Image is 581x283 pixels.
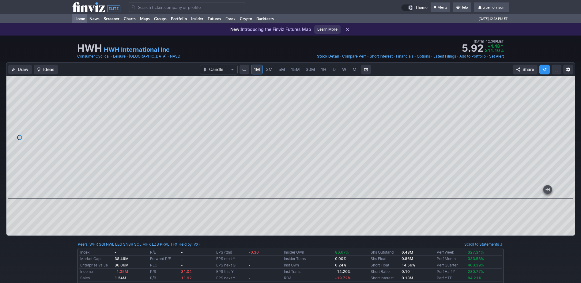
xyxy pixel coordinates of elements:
td: Shs Outstand [369,249,400,256]
a: HWH International Inc [104,45,170,54]
span: [DATE] 12:36 PM ET [479,14,507,23]
a: 3M [263,65,275,74]
td: Perf Quarter [436,262,466,269]
b: 6.24% [335,263,346,267]
a: PRPL [160,241,169,247]
a: 1H [318,65,329,74]
a: Lraemorrison [474,2,509,12]
td: Enterprise Value [79,262,113,269]
td: EPS next Y [215,256,247,262]
a: Latest Filings [433,53,456,59]
span: Compare Perf. [342,54,366,58]
a: SGI [99,241,105,247]
td: Perf Month [436,256,466,262]
a: NWL [106,241,114,247]
td: Forward P/E [149,256,180,262]
span: 327.34% [468,250,484,255]
span: 311.10 [485,48,500,53]
td: P/S [149,269,180,275]
b: - [181,256,183,261]
a: 1M [251,65,263,74]
b: - [181,263,183,267]
td: EPS this Y [215,269,247,275]
a: LZB [152,241,159,247]
a: Home [72,14,87,23]
a: Short Interest [370,53,393,59]
td: Shs Float [369,256,400,262]
span: % [500,48,504,53]
span: 84.21% [468,276,481,280]
td: Income [79,269,113,275]
a: Peers [78,242,88,247]
span: New: [230,27,241,32]
span: +4.48 [488,43,500,49]
td: Perf Week [436,249,466,256]
span: • [110,53,112,59]
a: Futures [206,14,223,23]
span: 3M [266,67,273,72]
div: | : [177,241,201,247]
a: News [87,14,102,23]
td: EPS (ttm) [215,249,247,256]
td: Perf Half Y [436,269,466,275]
b: 0.10 [402,269,410,274]
span: 1M [254,67,260,72]
td: EPS next Q [215,262,247,269]
a: Backtests [254,14,276,23]
a: VXF [194,241,201,247]
b: - [115,250,116,255]
span: 15M [291,67,300,72]
a: Screener [102,14,122,23]
button: Ideas [34,65,58,74]
a: Learn More [314,25,341,34]
a: Crypto [238,14,254,23]
a: Charts [122,14,138,23]
strong: 5.92 [462,43,484,53]
td: P/B [149,275,180,281]
b: 0.00% [335,256,346,261]
span: Draw [18,66,28,73]
b: - [249,276,251,280]
span: Stock Detail [317,54,339,58]
input: Search [129,2,245,12]
b: 0.86M [402,256,413,261]
button: Chart Type [200,65,238,74]
b: 1.24M [115,276,126,280]
b: 36.06M [115,263,129,267]
span: Ideas [43,66,55,73]
td: Perf YTD [436,275,466,281]
div: : [78,241,177,247]
b: 38.49M [115,256,129,261]
a: MHK [142,241,151,247]
span: • [431,53,433,59]
a: 14.56% [402,263,415,267]
button: Interval [240,65,249,74]
td: Insider Own [283,249,334,256]
span: -0.30 [249,250,259,255]
a: Portfolio [169,14,189,23]
a: Stock Detail [317,53,339,59]
a: Consumer Cyclical [77,53,110,59]
a: Set Alert [489,53,504,59]
td: Inst Own [283,262,334,269]
a: Add to Portfolio [459,53,486,59]
a: Theme [401,4,428,11]
span: • [484,39,486,44]
a: Compare Perf. [342,53,366,59]
a: Short Float [371,263,389,267]
span: Lraemorrison [482,5,504,9]
span: • [393,53,395,59]
span: [DATE] 12:36PM ET [474,39,504,44]
a: Fullscreen [552,65,561,74]
span: Candle [209,66,228,73]
b: 6.48M [402,250,413,255]
span: -19.72% [335,276,351,280]
button: Range [361,65,371,74]
a: M [349,65,359,74]
b: - [181,250,183,255]
a: [GEOGRAPHIC_DATA] [129,53,167,59]
span: 1H [321,67,326,72]
span: 31.04 [181,269,192,274]
td: ROA [283,275,334,281]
